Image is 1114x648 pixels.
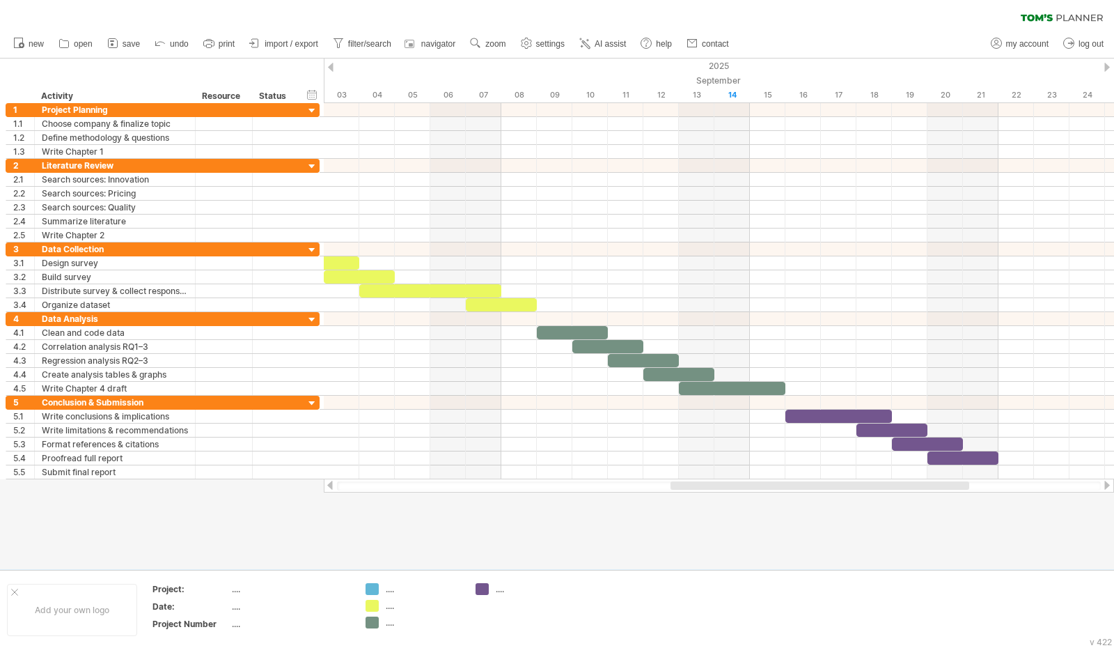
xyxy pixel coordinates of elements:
[466,35,510,53] a: zoom
[1090,637,1112,647] div: v 422
[386,583,462,595] div: ....
[348,39,391,49] span: filter/search
[714,88,750,102] div: Sunday, 14 September 2025
[1078,39,1104,49] span: log out
[232,618,349,630] div: ....
[42,215,188,228] div: Summarize literature
[402,35,460,53] a: navigator
[232,601,349,612] div: ....
[892,88,927,102] div: Friday, 19 September 2025
[42,270,188,284] div: Build survey
[13,242,34,256] div: 3
[421,39,455,49] span: navigator
[13,284,34,298] div: 3.3
[13,368,34,381] div: 4.4
[536,39,565,49] span: settings
[42,465,188,479] div: Submit final report
[42,173,188,186] div: Search sources: Innovation
[13,382,34,395] div: 4.5
[42,131,188,144] div: Define methodology & questions
[324,88,359,102] div: Wednesday, 3 September 2025
[42,284,188,298] div: Distribute survey & collect responses
[13,201,34,214] div: 2.3
[13,340,34,353] div: 4.2
[13,103,34,116] div: 1
[42,382,188,395] div: Write Chapter 4 draft
[10,35,48,53] a: new
[42,354,188,367] div: Regression analysis RQ2–3
[152,583,229,595] div: Project:
[537,88,572,102] div: Tuesday, 9 September 2025
[1069,88,1105,102] div: Wednesday, 24 September 2025
[42,159,188,172] div: Literature Review
[259,89,290,103] div: Status
[42,424,188,437] div: Write limitations & recommendations
[13,270,34,284] div: 3.2
[42,187,188,200] div: Search sources: Pricing
[29,39,44,49] span: new
[13,326,34,339] div: 4.1
[13,438,34,451] div: 5.3
[702,39,729,49] span: contact
[246,35,322,53] a: import / export
[517,35,569,53] a: settings
[496,583,572,595] div: ....
[359,88,395,102] div: Thursday, 4 September 2025
[202,89,244,103] div: Resource
[219,39,235,49] span: print
[42,256,188,270] div: Design survey
[785,88,821,102] div: Tuesday, 16 September 2025
[608,88,643,102] div: Thursday, 11 September 2025
[466,88,501,102] div: Sunday, 7 September 2025
[987,35,1053,53] a: my account
[485,39,505,49] span: zoom
[13,354,34,367] div: 4.3
[42,368,188,381] div: Create analysis tables & graphs
[42,242,188,256] div: Data Collection
[13,312,34,325] div: 4
[386,600,462,612] div: ....
[856,88,892,102] div: Thursday, 18 September 2025
[998,88,1034,102] div: Monday, 22 September 2025
[42,201,188,214] div: Search sources: Quality
[386,617,462,628] div: ....
[1006,39,1049,49] span: my account
[927,88,963,102] div: Saturday, 20 September 2025
[42,438,188,451] div: Format references & citations
[42,117,188,130] div: Choose company & finalize topic
[42,340,188,353] div: Correlation analysis RQ1–3
[232,583,349,595] div: ....
[430,88,466,102] div: Saturday, 6 September 2025
[595,39,626,49] span: AI assist
[42,326,188,339] div: Clean and code data
[74,39,93,49] span: open
[13,159,34,172] div: 2
[13,396,34,409] div: 5
[42,312,188,325] div: Data Analysis
[501,88,537,102] div: Monday, 8 September 2025
[572,88,608,102] div: Wednesday, 10 September 2025
[13,187,34,200] div: 2.2
[13,424,34,437] div: 5.2
[123,39,140,49] span: save
[42,145,188,158] div: Write Chapter 1
[104,35,144,53] a: save
[643,88,679,102] div: Friday, 12 September 2025
[42,229,188,242] div: Write Chapter 2
[13,131,34,144] div: 1.2
[329,35,395,53] a: filter/search
[42,396,188,409] div: Conclusion & Submission
[821,88,856,102] div: Wednesday, 17 September 2025
[13,145,34,158] div: 1.3
[42,298,188,311] div: Organize dataset
[13,256,34,270] div: 3.1
[679,88,714,102] div: Saturday, 13 September 2025
[13,298,34,311] div: 3.4
[151,35,193,53] a: undo
[750,88,785,102] div: Monday, 15 September 2025
[637,35,676,53] a: help
[13,117,34,130] div: 1.1
[576,35,630,53] a: AI assist
[13,229,34,242] div: 2.5
[200,35,239,53] a: print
